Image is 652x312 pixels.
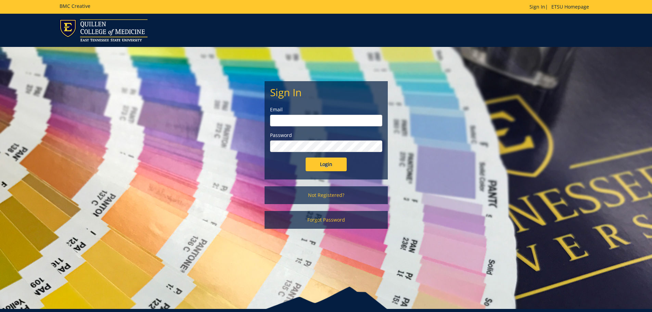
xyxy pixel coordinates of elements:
a: Sign In [529,3,545,10]
label: Email [270,106,382,113]
h5: BMC Creative [60,3,90,9]
img: ETSU logo [60,19,148,41]
label: Password [270,132,382,139]
a: Forgot Password [265,211,388,229]
h2: Sign In [270,87,382,98]
p: | [529,3,592,10]
a: Not Registered? [265,186,388,204]
a: ETSU Homepage [548,3,592,10]
input: Login [306,158,347,171]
